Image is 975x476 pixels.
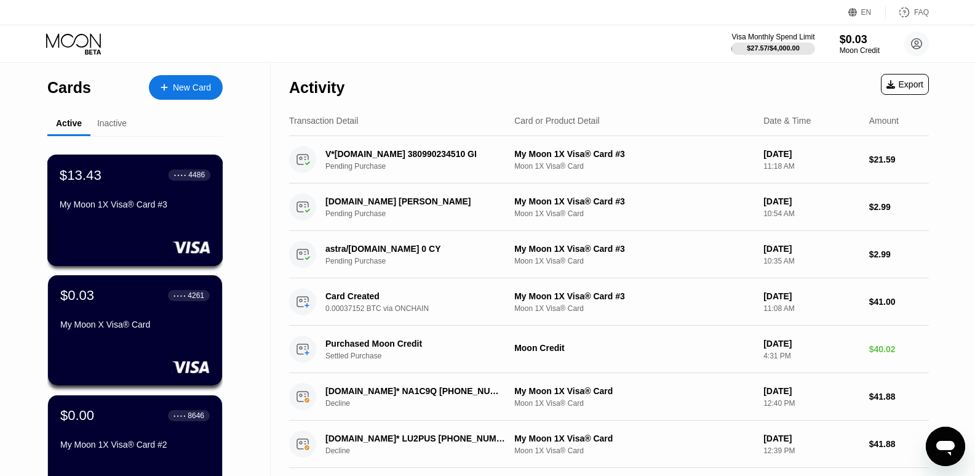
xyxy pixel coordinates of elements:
[848,6,886,18] div: EN
[289,231,929,278] div: astra/[DOMAIN_NAME] 0 CYPending PurchaseMy Moon 1X Visa® Card #3Moon 1X Visa® Card[DATE]10:35 AM$...
[747,44,800,52] div: $27.57 / $4,000.00
[325,339,506,349] div: Purchased Moon Credit
[325,434,506,443] div: [DOMAIN_NAME]* LU2PUS [PHONE_NUMBER] US
[514,399,754,408] div: Moon 1X Visa® Card
[869,116,899,126] div: Amount
[188,411,204,420] div: 8646
[731,33,814,41] div: Visa Monthly Spend Limit
[514,196,754,206] div: My Moon 1X Visa® Card #3
[763,446,859,455] div: 12:39 PM
[60,288,94,304] div: $0.03
[60,320,210,329] div: My Moon X Visa® Card
[514,244,754,254] div: My Moon 1X Visa® Card #3
[763,399,859,408] div: 12:40 PM
[869,297,929,307] div: $41.00
[289,373,929,421] div: [DOMAIN_NAME]* NA1C9Q [PHONE_NUMBER] USDeclineMy Moon 1X Visa® CardMoon 1X Visa® Card[DATE]12:40 ...
[763,149,859,159] div: [DATE]
[881,74,929,95] div: Export
[514,116,600,126] div: Card or Product Detail
[325,352,519,360] div: Settled Purchase
[188,171,205,179] div: 4486
[763,339,859,349] div: [DATE]
[289,79,344,97] div: Activity
[97,118,127,128] div: Inactive
[763,116,811,126] div: Date & Time
[325,209,519,218] div: Pending Purchase
[763,196,859,206] div: [DATE]
[763,257,859,265] div: 10:35 AM
[514,446,754,455] div: Moon 1X Visa® Card
[763,352,859,360] div: 4:31 PM
[325,291,506,301] div: Card Created
[56,118,82,128] div: Active
[869,155,929,164] div: $21.59
[60,167,101,183] div: $13.43
[763,386,859,396] div: [DATE]
[514,149,754,159] div: My Moon 1X Visa® Card #3
[48,275,222,385] div: $0.03● ● ● ●4261My Moon X Visa® Card
[325,196,506,206] div: [DOMAIN_NAME] [PERSON_NAME]
[869,439,929,449] div: $41.88
[325,162,519,171] div: Pending Purchase
[188,291,204,300] div: 4261
[325,399,519,408] div: Decline
[840,33,880,46] div: $0.03
[514,209,754,218] div: Moon 1X Visa® Card
[514,291,754,301] div: My Moon 1X Visa® Card #3
[763,209,859,218] div: 10:54 AM
[325,257,519,265] div: Pending Purchase
[763,244,859,254] div: [DATE]
[173,414,186,418] div: ● ● ● ●
[886,79,923,89] div: Export
[174,173,186,177] div: ● ● ● ●
[514,434,754,443] div: My Moon 1X Visa® Card
[325,446,519,455] div: Decline
[731,33,814,55] div: Visa Monthly Spend Limit$27.57/$4,000.00
[869,344,929,354] div: $40.02
[869,249,929,259] div: $2.99
[289,278,929,326] div: Card Created0.00037152 BTC via ONCHAINMy Moon 1X Visa® Card #3Moon 1X Visa® Card[DATE]11:08 AM$41.00
[60,200,210,209] div: My Moon 1X Visa® Card #3
[763,304,859,313] div: 11:08 AM
[60,440,210,450] div: My Moon 1X Visa® Card #2
[763,291,859,301] div: [DATE]
[840,33,880,55] div: $0.03Moon Credit
[861,8,872,17] div: EN
[514,304,754,313] div: Moon 1X Visa® Card
[289,421,929,468] div: [DOMAIN_NAME]* LU2PUS [PHONE_NUMBER] USDeclineMy Moon 1X Visa® CardMoon 1X Visa® Card[DATE]12:39 ...
[514,162,754,171] div: Moon 1X Visa® Card
[763,162,859,171] div: 11:18 AM
[48,155,222,265] div: $13.43● ● ● ●4486My Moon 1X Visa® Card #3
[325,304,519,313] div: 0.00037152 BTC via ONCHAIN
[289,326,929,373] div: Purchased Moon CreditSettled PurchaseMoon Credit[DATE]4:31 PM$40.02
[173,83,211,93] div: New Card
[926,427,965,466] iframe: Button to launch messaging window
[325,244,506,254] div: astra/[DOMAIN_NAME] 0 CY
[514,257,754,265] div: Moon 1X Visa® Card
[289,136,929,184] div: V*[DOMAIN_NAME] 380990234510 GIPending PurchaseMy Moon 1X Visa® Card #3Moon 1X Visa® Card[DATE]11...
[289,184,929,231] div: [DOMAIN_NAME] [PERSON_NAME]Pending PurchaseMy Moon 1X Visa® Card #3Moon 1X Visa® Card[DATE]10:54 ...
[47,79,91,97] div: Cards
[886,6,929,18] div: FAQ
[514,386,754,396] div: My Moon 1X Visa® Card
[840,46,880,55] div: Moon Credit
[514,343,754,353] div: Moon Credit
[325,149,506,159] div: V*[DOMAIN_NAME] 380990234510 GI
[763,434,859,443] div: [DATE]
[173,294,186,297] div: ● ● ● ●
[325,386,506,396] div: [DOMAIN_NAME]* NA1C9Q [PHONE_NUMBER] US
[869,202,929,212] div: $2.99
[149,75,223,100] div: New Card
[60,408,94,424] div: $0.00
[914,8,929,17] div: FAQ
[289,116,358,126] div: Transaction Detail
[869,392,929,401] div: $41.88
